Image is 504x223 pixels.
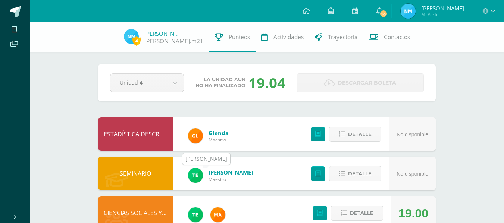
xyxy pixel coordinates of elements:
[188,168,203,183] img: 43d3dab8d13cc64d9a3940a0882a4dc3.png
[210,207,225,222] img: 266030d5bbfb4fab9f05b9da2ad38396.png
[256,22,309,52] a: Actividades
[348,127,372,141] span: Detalle
[421,4,464,12] span: [PERSON_NAME]
[229,33,250,41] span: Punteos
[144,37,203,45] a: [PERSON_NAME].m21
[328,33,358,41] span: Trayectoria
[98,157,173,190] div: SEMINARIO
[209,129,229,137] a: Glenda
[195,77,245,89] span: La unidad aún no ha finalizado
[421,11,464,17] span: Mi Perfil
[348,167,372,181] span: Detalle
[144,30,182,37] a: [PERSON_NAME]
[363,22,416,52] a: Contactos
[309,22,363,52] a: Trayectoria
[188,128,203,143] img: 7115e4ef1502d82e30f2a52f7cb22b3f.png
[401,4,416,19] img: 1873438405914e768c422af73e4c8058.png
[329,127,381,142] button: Detalle
[384,33,410,41] span: Contactos
[338,74,396,92] span: Descargar boleta
[329,166,381,181] button: Detalle
[273,33,304,41] span: Actividades
[331,206,383,221] button: Detalle
[209,169,253,176] a: [PERSON_NAME]
[185,155,227,163] div: [PERSON_NAME]
[120,74,156,91] span: Unidad 4
[209,22,256,52] a: Punteos
[132,36,141,45] span: 4
[248,73,285,92] div: 19.04
[124,29,139,44] img: 1873438405914e768c422af73e4c8058.png
[209,137,229,143] span: Maestro
[397,131,428,137] span: No disponible
[379,10,388,18] span: 53
[110,74,184,92] a: Unidad 4
[98,117,173,151] div: ESTADÍSTICA DESCRIPTIVA
[209,176,253,182] span: Maestro
[188,207,203,222] img: 43d3dab8d13cc64d9a3940a0882a4dc3.png
[350,206,373,220] span: Detalle
[397,171,428,177] span: No disponible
